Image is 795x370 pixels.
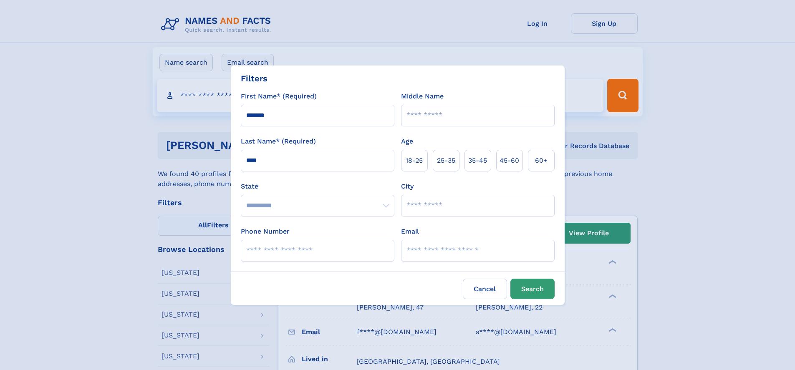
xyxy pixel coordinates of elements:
span: 25‑35 [437,156,455,166]
label: Phone Number [241,227,290,237]
button: Search [510,279,555,299]
span: 18‑25 [406,156,423,166]
div: Filters [241,72,268,85]
label: Middle Name [401,91,444,101]
span: 60+ [535,156,548,166]
label: Cancel [463,279,507,299]
label: City [401,181,414,191]
span: 45‑60 [500,156,519,166]
label: Age [401,136,413,146]
label: First Name* (Required) [241,91,317,101]
label: Last Name* (Required) [241,136,316,146]
label: State [241,181,394,191]
span: 35‑45 [468,156,487,166]
label: Email [401,227,419,237]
